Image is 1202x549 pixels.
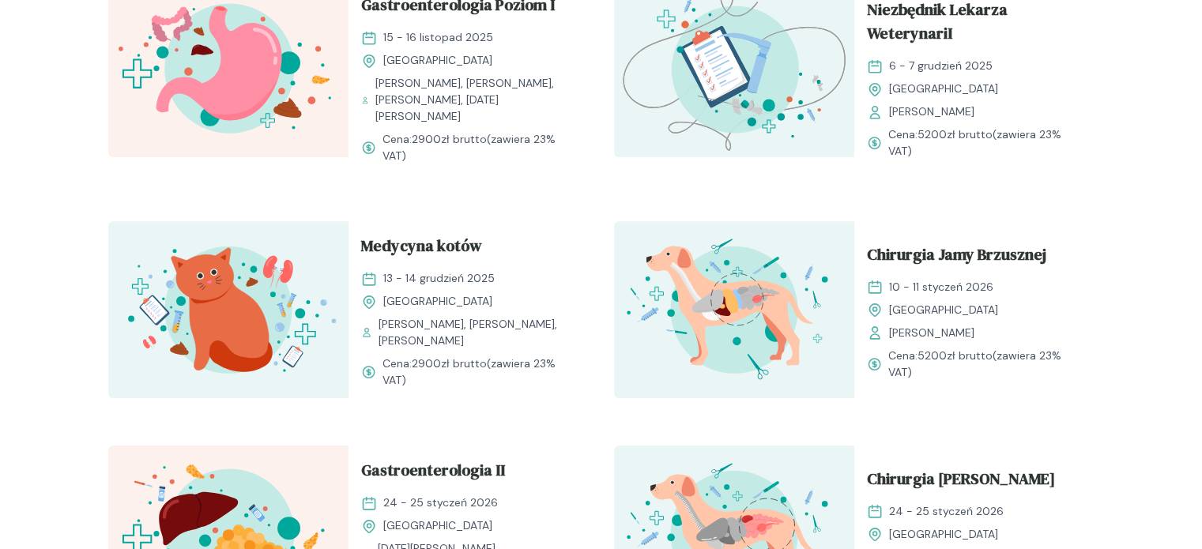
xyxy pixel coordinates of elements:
span: [PERSON_NAME], [PERSON_NAME], [PERSON_NAME] [379,316,575,349]
span: Cena: (zawiera 23% VAT) [888,126,1082,160]
span: Gastroenterologia II [361,458,505,488]
span: 24 - 25 styczeń 2026 [383,494,498,511]
span: 2900 zł brutto [412,132,487,146]
span: 15 - 16 listopad 2025 [383,29,493,46]
span: 10 - 11 styczeń 2026 [889,279,993,295]
a: Chirurgia Jamy Brzusznej [867,243,1082,273]
span: 24 - 25 styczeń 2026 [889,503,1004,520]
img: aHfQZEMqNJQqH-e8_MedKot_T.svg [108,221,349,398]
span: 5200 zł brutto [918,127,993,141]
a: Medycyna kotów [361,234,576,264]
span: [GEOGRAPHIC_DATA] [383,52,492,69]
span: Chirurgia Jamy Brzusznej [867,243,1046,273]
span: Cena: (zawiera 23% VAT) [888,348,1082,381]
span: [GEOGRAPHIC_DATA] [383,517,492,534]
span: Cena: (zawiera 23% VAT) [382,131,576,164]
span: [PERSON_NAME] [889,325,974,341]
span: [PERSON_NAME], [PERSON_NAME], [PERSON_NAME], [DATE][PERSON_NAME] [375,75,576,125]
span: [GEOGRAPHIC_DATA] [889,526,998,543]
a: Chirurgia [PERSON_NAME] [867,467,1082,497]
span: 6 - 7 grudzień 2025 [889,58,993,74]
span: [GEOGRAPHIC_DATA] [383,293,492,310]
span: Medycyna kotów [361,234,482,264]
span: [GEOGRAPHIC_DATA] [889,81,998,97]
span: [GEOGRAPHIC_DATA] [889,302,998,318]
span: Chirurgia [PERSON_NAME] [867,467,1055,497]
span: 5200 zł brutto [918,348,993,363]
span: [PERSON_NAME] [889,103,974,120]
span: 13 - 14 grudzień 2025 [383,270,495,287]
a: Gastroenterologia II [361,458,576,488]
span: 2900 zł brutto [412,356,487,370]
span: Cena: (zawiera 23% VAT) [382,355,576,389]
img: aHfRokMqNJQqH-fc_ChiruJB_T.svg [614,221,854,398]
